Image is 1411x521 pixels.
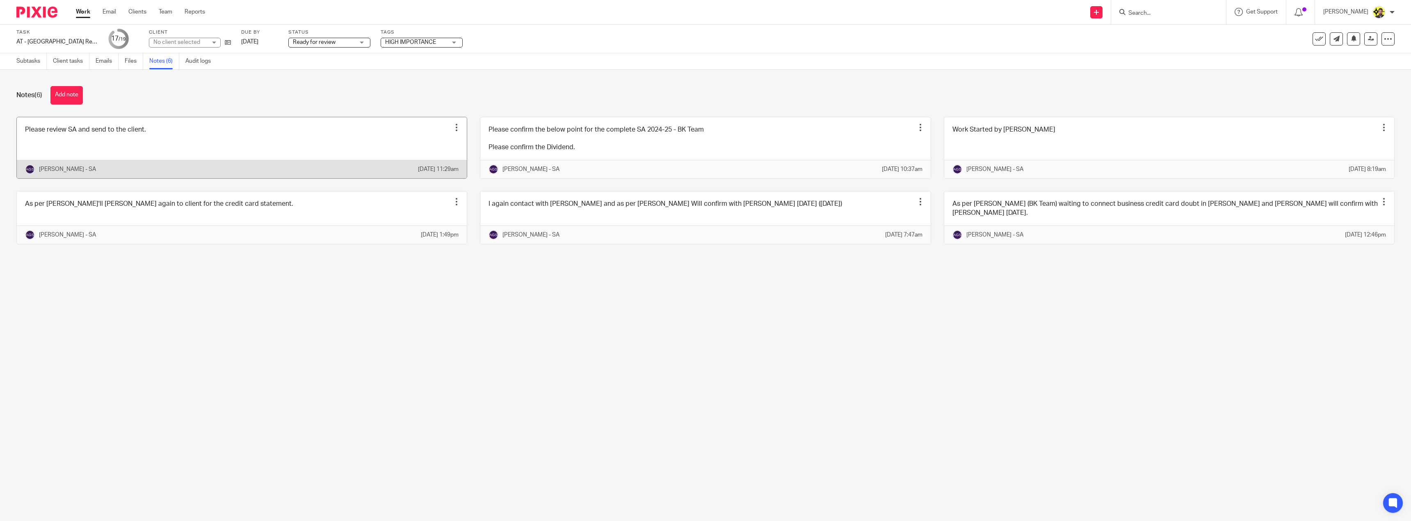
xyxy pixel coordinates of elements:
[119,37,126,41] small: /19
[103,8,116,16] a: Email
[421,231,459,239] p: [DATE] 1:49pm
[1323,8,1368,16] p: [PERSON_NAME]
[502,231,559,239] p: [PERSON_NAME] - SA
[1128,10,1201,17] input: Search
[39,231,96,239] p: [PERSON_NAME] - SA
[185,8,205,16] a: Reports
[16,38,98,46] div: AT - [GEOGRAPHIC_DATA] Return - PE [DATE]
[418,165,459,173] p: [DATE] 11:29am
[111,34,126,43] div: 17
[34,92,42,98] span: (6)
[16,38,98,46] div: AT - SA Return - PE 05-04-2025
[489,164,498,174] img: svg%3E
[952,164,962,174] img: svg%3E
[50,86,83,105] button: Add note
[76,8,90,16] a: Work
[153,38,207,46] div: No client selected
[966,165,1023,173] p: [PERSON_NAME] - SA
[1372,6,1386,19] img: Netra-New-Starbridge-Yellow.jpg
[125,53,143,69] a: Files
[149,53,179,69] a: Notes (6)
[966,231,1023,239] p: [PERSON_NAME] - SA
[489,230,498,240] img: svg%3E
[25,164,35,174] img: svg%3E
[159,8,172,16] a: Team
[1246,9,1278,15] span: Get Support
[16,53,47,69] a: Subtasks
[385,39,436,45] span: HIGH IMPORTANCE
[288,29,370,36] label: Status
[185,53,217,69] a: Audit logs
[882,165,922,173] p: [DATE] 10:37am
[53,53,89,69] a: Client tasks
[952,230,962,240] img: svg%3E
[502,165,559,173] p: [PERSON_NAME] - SA
[381,29,463,36] label: Tags
[16,29,98,36] label: Task
[241,29,278,36] label: Due by
[293,39,336,45] span: Ready for review
[885,231,922,239] p: [DATE] 7:47am
[1349,165,1386,173] p: [DATE] 8:19am
[128,8,146,16] a: Clients
[149,29,231,36] label: Client
[1345,231,1386,239] p: [DATE] 12:46pm
[96,53,119,69] a: Emails
[241,39,258,45] span: [DATE]
[16,7,57,18] img: Pixie
[25,230,35,240] img: svg%3E
[39,165,96,173] p: [PERSON_NAME] - SA
[16,91,42,100] h1: Notes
